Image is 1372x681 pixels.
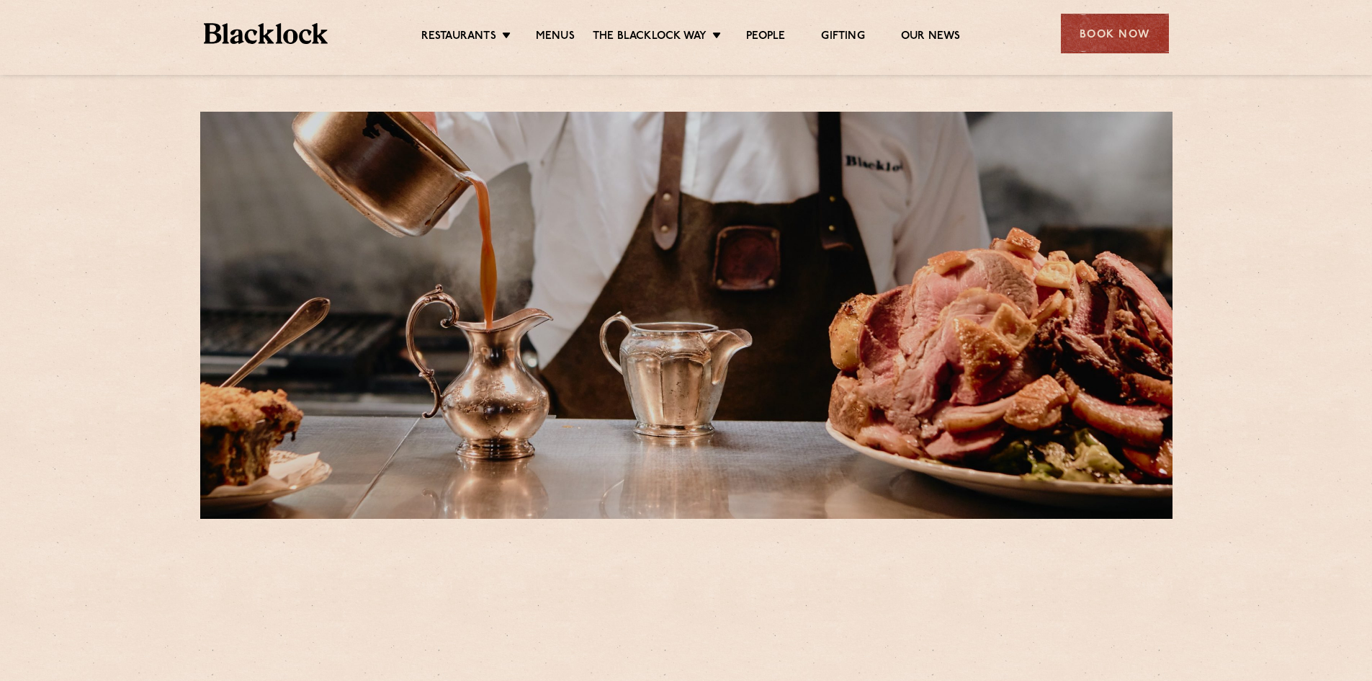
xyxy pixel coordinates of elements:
[901,30,961,45] a: Our News
[204,23,328,44] img: BL_Textured_Logo-footer-cropped.svg
[1061,14,1169,53] div: Book Now
[536,30,575,45] a: Menus
[821,30,864,45] a: Gifting
[593,30,707,45] a: The Blacklock Way
[746,30,785,45] a: People
[421,30,496,45] a: Restaurants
